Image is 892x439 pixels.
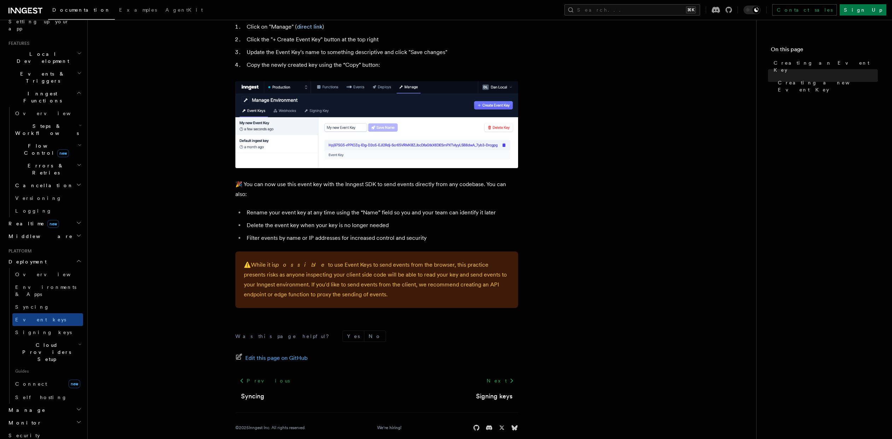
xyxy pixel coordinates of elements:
a: Signing keys [476,391,512,401]
span: Overview [15,111,88,116]
span: Flow Control [12,142,78,156]
a: We're hiring! [377,425,401,431]
span: new [69,380,80,388]
a: Event keys [12,313,83,326]
a: Syncing [12,301,83,313]
span: Signing keys [15,330,72,335]
span: Event keys [15,317,66,322]
span: Middleware [6,233,73,240]
button: Middleware [6,230,83,243]
li: Filter events by name or IP addresses for increased control and security [245,233,518,243]
a: direct link [297,23,322,30]
span: Manage [6,407,46,414]
span: AgentKit [165,7,203,13]
button: Cancellation [12,179,83,192]
button: Errors & Retries [12,159,83,179]
p: While it is to use Event Keys to send events from the browser, this practice presents risks as an... [244,260,510,299]
button: Events & Triggers [6,67,83,87]
span: Guides [12,366,83,377]
span: ⚠️ [244,261,251,268]
span: Realtime [6,220,59,227]
a: Overview [12,107,83,120]
li: Click on "Manage" ( ) [245,22,518,32]
h4: On this page [771,45,878,57]
a: Next [482,374,518,387]
span: Logging [15,208,52,214]
span: Creating a new Event Key [778,79,878,93]
a: Logging [12,204,83,217]
button: Yes [343,331,364,342]
span: new [57,149,69,157]
li: Click the "+ Create Event Key" button at the top right [245,35,518,45]
button: Inngest Functions [6,87,83,107]
kbd: ⌘K [686,6,696,13]
a: Documentation [48,2,115,20]
em: possible [276,261,328,268]
span: Environments & Apps [15,284,76,297]
span: Local Development [6,51,77,65]
div: Inngest Functions [6,107,83,217]
span: Connect [15,381,47,387]
button: Flow Controlnew [12,140,83,159]
span: Inngest Functions [6,90,76,104]
span: Edit this page on GitHub [245,353,308,363]
li: Update the Event Key's name to something descriptive and click "Save changes" [245,47,518,57]
a: Overview [12,268,83,281]
a: Syncing [241,391,264,401]
span: Documentation [52,7,111,13]
span: Deployment [6,258,47,265]
div: © 2025 Inngest Inc. All rights reserved. [235,425,306,431]
span: Syncing [15,304,49,310]
span: Self hosting [15,394,67,400]
span: Overview [15,272,88,277]
a: Previous [235,374,294,387]
a: Environments & Apps [12,281,83,301]
span: Platform [6,248,32,254]
span: new [47,220,59,228]
button: Deployment [6,255,83,268]
a: Setting up your app [6,15,83,35]
span: Events & Triggers [6,70,77,84]
img: A newly created Event Key in the Inngest Cloud dashboard [235,81,518,168]
span: Security [8,433,40,438]
span: Examples [119,7,157,13]
button: Monitor [6,416,83,429]
span: Cancellation [12,182,74,189]
span: Errors & Retries [12,162,77,176]
a: Edit this page on GitHub [235,353,308,363]
a: Examples [115,2,161,19]
button: Realtimenew [6,217,83,230]
li: Rename your event key at any time using the “Name” field so you and your team can identify it later [245,208,518,218]
button: Manage [6,404,83,416]
a: Creating a new Event Key [775,76,878,96]
span: Monitor [6,419,42,426]
a: Connectnew [12,377,83,391]
span: Features [6,41,29,46]
a: Versioning [12,192,83,204]
span: Steps & Workflows [12,123,79,137]
div: Deployment [6,268,83,404]
p: 🎉 You can now use this event key with the Inngest SDK to send events directly from any codebase. ... [235,179,518,199]
button: No [364,331,386,342]
p: Was this page helpful? [235,333,334,340]
span: Cloud Providers Setup [12,342,78,363]
li: Delete the event key when your key is no longer needed [245,220,518,230]
span: Versioning [15,195,62,201]
a: Creating an Event Key [771,57,878,76]
a: AgentKit [161,2,207,19]
button: Search...⌘K [564,4,700,16]
a: Contact sales [772,4,837,16]
button: Toggle dark mode [744,6,761,14]
button: Steps & Workflows [12,120,83,140]
a: Self hosting [12,391,83,404]
button: Cloud Providers Setup [12,339,83,366]
a: Signing keys [12,326,83,339]
li: Copy the newly created key using the “Copy” button: [245,60,518,70]
button: Local Development [6,48,83,67]
a: Sign Up [840,4,886,16]
span: Creating an Event Key [774,59,878,73]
